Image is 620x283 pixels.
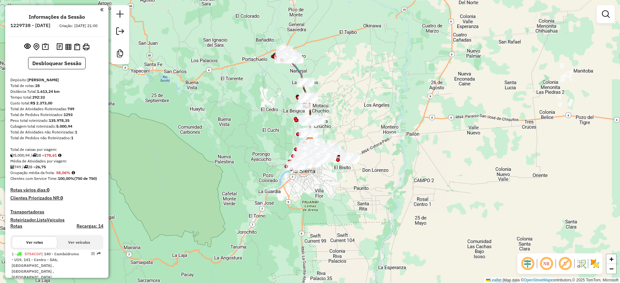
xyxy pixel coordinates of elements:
[77,223,103,229] h4: Recargas: 14
[10,89,103,94] div: Distância Total:
[74,176,97,181] strong: (750 de 750)
[57,23,100,29] div: Criação: [DATE] 21:00
[29,14,85,20] h4: Informações da Sessão
[91,252,95,256] em: Opções
[30,101,52,105] strong: R$ 2.373,00
[10,123,103,129] div: Cubagem total roteirizado:
[609,255,614,263] span: +
[60,195,63,201] strong: 0
[55,42,64,52] button: Logs desbloquear sessão
[97,252,101,256] em: Rota exportada
[10,187,103,193] h4: Rotas vários dias:
[524,278,551,282] a: OpenStreetMap
[72,171,75,175] em: Média calculada utilizando a maior ocupação (%Peso ou %Cubagem) de cada rota da sessão. Rotas cro...
[576,259,586,269] img: Fluxo de ruas
[49,118,69,123] strong: 135.978,35
[10,217,103,223] h4: Roteirizador.ListaVeiculos
[56,124,72,129] strong: 5.000,94
[100,6,103,13] a: Clique aqui para minimizar o painel
[10,100,103,106] div: Custo total:
[484,278,620,283] div: Map data © contributors,© 2025 TomTom, Microsoft
[502,278,503,282] span: |
[10,135,103,141] div: Total de Pedidos não Roteirizados:
[10,176,58,181] span: Clientes com Service Time:
[56,170,70,175] strong: 58,06%
[47,187,49,193] strong: 0
[32,153,36,157] i: Total de rotas
[10,152,103,158] div: 5.000,94 / 28 =
[606,254,616,264] a: Zoom in
[606,264,616,274] a: Zoom out
[10,77,103,83] div: Depósito:
[114,25,127,39] a: Exportar sessão
[10,118,103,123] div: Peso total roteirizado:
[10,209,103,215] h4: Transportadoras
[57,237,101,248] button: Ver veículos
[32,42,41,52] button: Centralizar mapa no depósito ou ponto de apoio
[609,265,614,273] span: −
[71,135,73,140] strong: 1
[23,42,32,52] button: Exibir sessão original
[58,176,74,181] strong: 100,00%
[28,57,86,69] button: Desbloquear Sessão
[27,77,59,82] strong: [PERSON_NAME]
[10,106,103,112] div: Total de Atividades Roteirizadas:
[81,42,91,52] button: Imprimir Rotas
[10,147,103,152] div: Total de caixas por viagem:
[10,23,50,28] h6: 1229738 - [DATE]
[64,112,73,117] strong: 1293
[114,47,127,62] a: Criar modelo
[41,42,50,52] button: Painel de Sugestão
[486,278,501,282] a: Leaflet
[539,256,554,271] span: Ocultar NR
[10,223,22,229] a: Rotas
[10,83,103,89] div: Total de rotas:
[114,8,127,22] a: Nova sessão e pesquisa
[10,195,103,201] h4: Clientes Priorizados NR:
[73,42,81,52] button: Visualizar Romaneio
[37,89,60,94] strong: 1.613,24 km
[557,256,573,271] span: Exibir rótulo
[67,106,74,111] strong: 749
[75,130,77,134] strong: 1
[35,83,40,88] strong: 28
[25,251,41,256] span: 5754CGF
[389,133,405,140] div: Atividade não roteirizada - T MIRIAN HEREDI
[10,164,103,170] div: 749 / 28 =
[306,137,314,146] img: SAZ BO Montero
[24,165,28,169] i: Total de rotas
[12,237,57,248] button: Ver rotas
[10,158,103,164] div: Média de Atividades por viagem:
[44,153,57,158] strong: 178,61
[10,165,14,169] i: Total de Atividades
[599,8,612,21] a: Exibir filtros
[10,170,55,175] span: Ocupação média da frota:
[64,42,73,51] button: Visualizar relatório de Roteirização
[590,259,600,269] img: Exibir/Ocultar setores
[10,112,103,118] div: Total de Pedidos Roteirizados:
[520,256,535,271] span: Ocultar deslocamento
[58,153,61,157] i: Meta Caixas/viagem: 255,50 Diferença: -76,90
[32,95,45,100] strong: 292:33
[10,94,103,100] div: Tempo total:
[10,153,14,157] i: Cubagem total roteirizado
[36,164,46,169] strong: 26,75
[10,129,103,135] div: Total de Atividades não Roteirizadas:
